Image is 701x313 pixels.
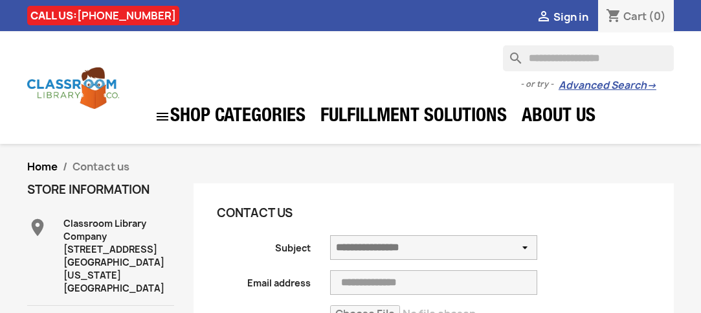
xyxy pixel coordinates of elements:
[148,102,312,131] a: SHOP CATEGORIES
[559,79,656,92] a: Advanced Search→
[155,109,170,124] i: 
[647,79,656,92] span: →
[515,104,602,130] a: About Us
[77,8,176,23] a: [PHONE_NUMBER]
[536,10,551,25] i: 
[536,10,588,24] a:  Sign in
[27,159,58,174] a: Home
[314,104,513,130] a: Fulfillment Solutions
[27,217,48,238] i: 
[27,6,179,25] div: CALL US:
[207,235,320,255] label: Subject
[27,183,174,196] h4: Store information
[72,159,129,174] span: Contact us
[623,9,647,23] span: Cart
[27,67,118,109] img: Classroom Library Company
[553,10,588,24] span: Sign in
[503,45,674,71] input: Search
[649,9,666,23] span: (0)
[207,270,320,290] label: Email address
[63,217,174,295] div: Classroom Library Company [STREET_ADDRESS] [GEOGRAPHIC_DATA][US_STATE] [GEOGRAPHIC_DATA]
[606,9,621,25] i: shopping_cart
[503,45,518,61] i: search
[217,207,537,220] h3: Contact us
[520,78,559,91] span: - or try -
